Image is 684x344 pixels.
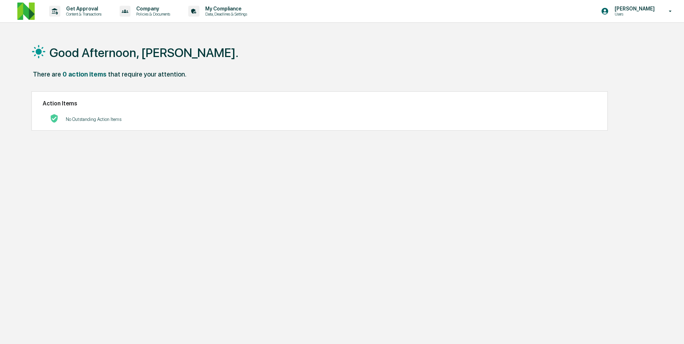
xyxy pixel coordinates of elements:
[50,114,59,123] img: No Actions logo
[108,70,186,78] div: that require your attention.
[63,70,107,78] div: 0 action items
[17,3,35,20] img: logo
[199,12,251,17] p: Data, Deadlines & Settings
[66,117,121,122] p: No Outstanding Action Items
[60,6,105,12] p: Get Approval
[609,6,658,12] p: [PERSON_NAME]
[50,45,238,60] h1: Good Afternoon, [PERSON_NAME].
[60,12,105,17] p: Content & Transactions
[199,6,251,12] p: My Compliance
[609,12,658,17] p: Users
[43,100,597,107] h2: Action Items
[130,6,174,12] p: Company
[33,70,61,78] div: There are
[130,12,174,17] p: Policies & Documents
